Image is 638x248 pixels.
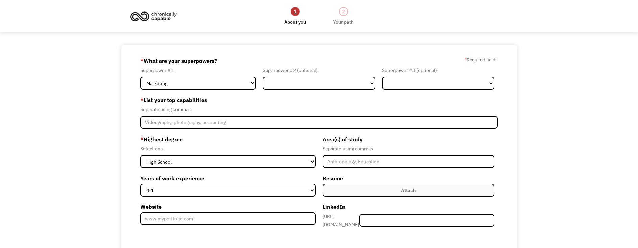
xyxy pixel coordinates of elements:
[339,7,348,16] div: 2
[140,95,498,105] label: List your top capabilities
[323,212,359,228] div: [URL][DOMAIN_NAME]
[140,55,217,66] label: What are your superpowers?
[323,184,494,197] label: Attach
[284,6,306,26] a: 1About you
[140,201,315,212] label: Website
[333,18,354,26] div: Your path
[465,56,498,64] label: Required fields
[140,145,315,153] div: Select one
[323,134,494,145] label: Area(s) of study
[291,7,300,16] div: 1
[140,173,315,184] label: Years of work experience
[284,18,306,26] div: About you
[401,186,416,194] div: Attach
[128,9,179,24] img: Chronically Capable logo
[140,134,315,145] label: Highest degree
[323,155,494,168] input: Anthropology, Education
[333,6,354,26] a: 2Your path
[323,173,494,184] label: Resume
[323,145,494,153] div: Separate using commas
[140,116,498,129] input: Videography, photography, accounting
[140,212,315,225] input: www.myportfolio.com
[382,66,494,74] div: Superpower #3 (optional)
[140,66,256,74] div: Superpower #1
[263,66,375,74] div: Superpower #2 (optional)
[140,105,498,114] div: Separate using commas
[323,201,494,212] label: LinkedIn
